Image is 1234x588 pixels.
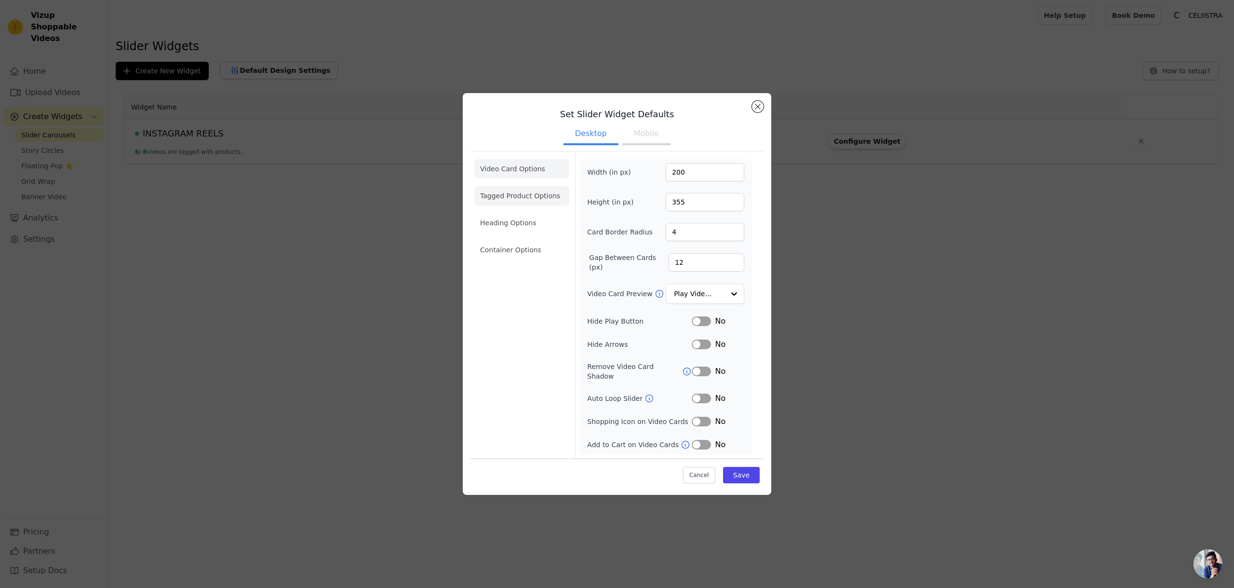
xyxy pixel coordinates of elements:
[470,109,764,120] h3: Set Slider Widget Defaults
[587,227,653,237] label: Card Border Radius
[589,253,669,272] label: Gap Between Cards (px)
[683,467,715,483] button: Cancel
[474,186,569,205] li: Tagged Product Options
[715,315,725,327] span: No
[715,416,725,427] span: No
[474,240,569,260] li: Container Options
[587,316,692,326] label: Hide Play Button
[587,289,654,299] label: Video Card Preview
[715,339,725,350] span: No
[1194,549,1222,578] a: Open chat
[587,167,640,177] label: Width (in px)
[587,340,692,349] label: Hide Arrows
[474,213,569,232] li: Heading Options
[587,362,682,381] label: Remove Video Card Shadow
[723,467,760,483] button: Save
[563,124,618,145] button: Desktop
[587,417,692,426] label: Shopping Icon on Video Cards
[715,393,725,404] span: No
[474,159,569,178] li: Video Card Options
[715,366,725,377] span: No
[715,439,725,451] span: No
[622,124,671,145] button: Mobile
[587,197,640,207] label: Height (in px)
[587,440,681,450] label: Add to Cart on Video Cards
[752,101,764,112] button: Close modal
[587,394,644,403] label: Auto Loop Slider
